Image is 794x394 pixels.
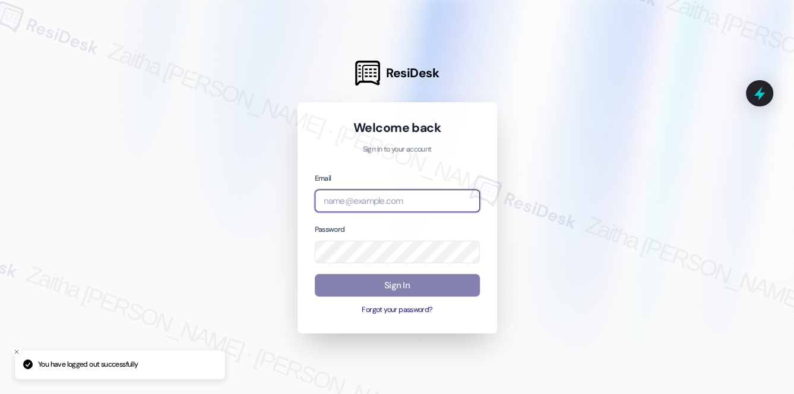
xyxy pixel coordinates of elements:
button: Close toast [11,346,23,358]
span: ResiDesk [386,65,439,81]
label: Email [315,174,331,183]
p: You have logged out successfully [38,360,138,370]
input: name@example.com [315,190,480,213]
label: Password [315,225,345,234]
img: ResiDesk Logo [355,61,380,86]
p: Sign in to your account [315,144,480,155]
button: Sign In [315,274,480,297]
button: Forgot your password? [315,305,480,316]
h1: Welcome back [315,119,480,136]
